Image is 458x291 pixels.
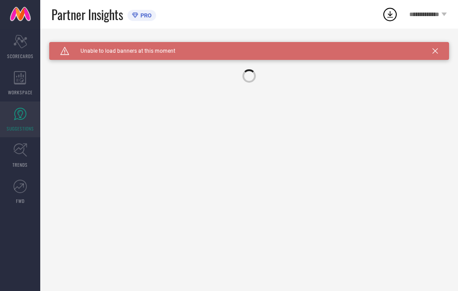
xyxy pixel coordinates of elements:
span: SCORECARDS [7,53,34,59]
h1: SUGGESTIONS [49,42,96,49]
span: FWD [16,198,25,204]
span: Partner Insights [51,5,123,24]
span: TRENDS [13,161,28,168]
span: WORKSPACE [8,89,33,96]
span: PRO [138,12,152,19]
span: Unable to load banners at this moment [69,48,175,54]
span: SUGGESTIONS [7,125,34,132]
div: Open download list [382,6,398,22]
